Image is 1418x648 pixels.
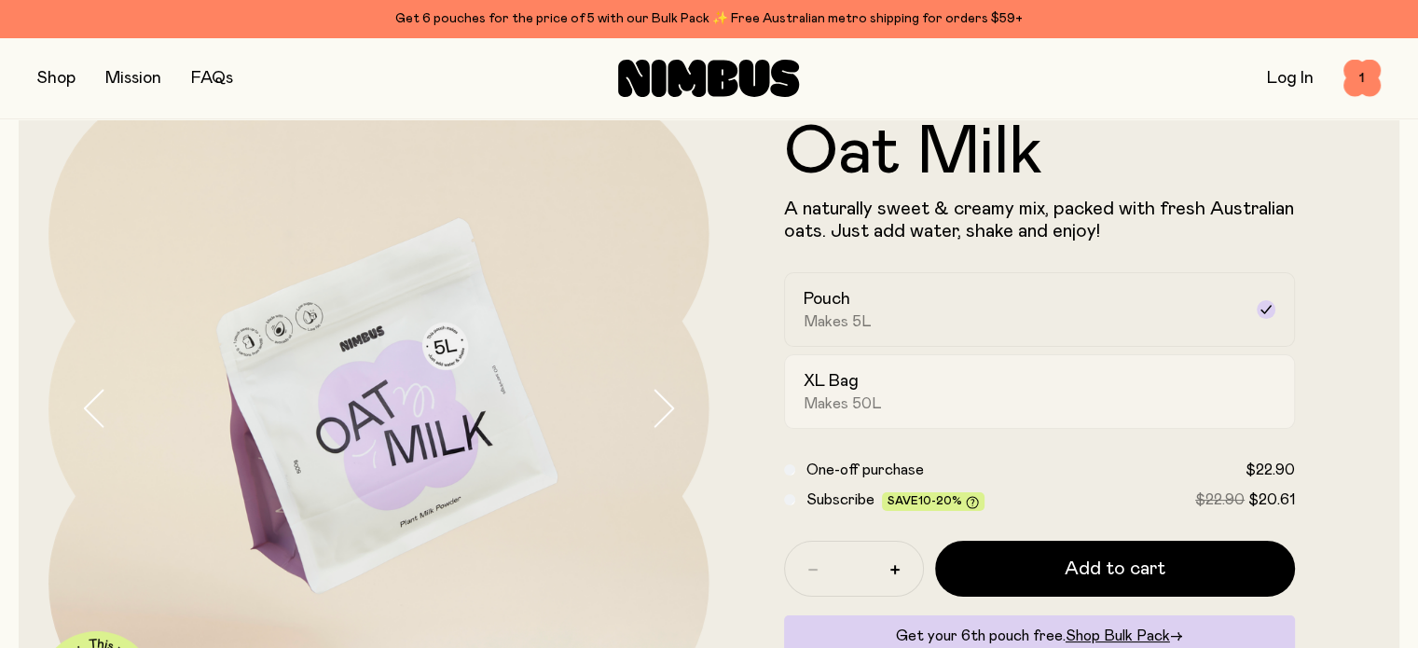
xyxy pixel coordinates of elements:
span: $20.61 [1248,492,1295,507]
span: Shop Bulk Pack [1066,628,1170,643]
a: FAQs [191,70,233,87]
a: Shop Bulk Pack→ [1066,628,1183,643]
button: Add to cart [935,541,1296,597]
span: $22.90 [1195,492,1245,507]
span: Subscribe [806,492,874,507]
span: Save [888,495,979,509]
h1: Oat Milk [784,119,1296,186]
div: Get 6 pouches for the price of 5 with our Bulk Pack ✨ Free Australian metro shipping for orders $59+ [37,7,1381,30]
span: Add to cart [1065,556,1165,582]
h2: XL Bag [804,370,859,393]
a: Mission [105,70,161,87]
button: 1 [1343,60,1381,97]
p: A naturally sweet & creamy mix, packed with fresh Australian oats. Just add water, shake and enjoy! [784,198,1296,242]
span: $22.90 [1246,462,1295,477]
span: Makes 50L [804,394,882,413]
span: 10-20% [918,495,962,506]
span: Makes 5L [804,312,872,331]
span: One-off purchase [806,462,924,477]
a: Log In [1267,70,1314,87]
h2: Pouch [804,288,850,310]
